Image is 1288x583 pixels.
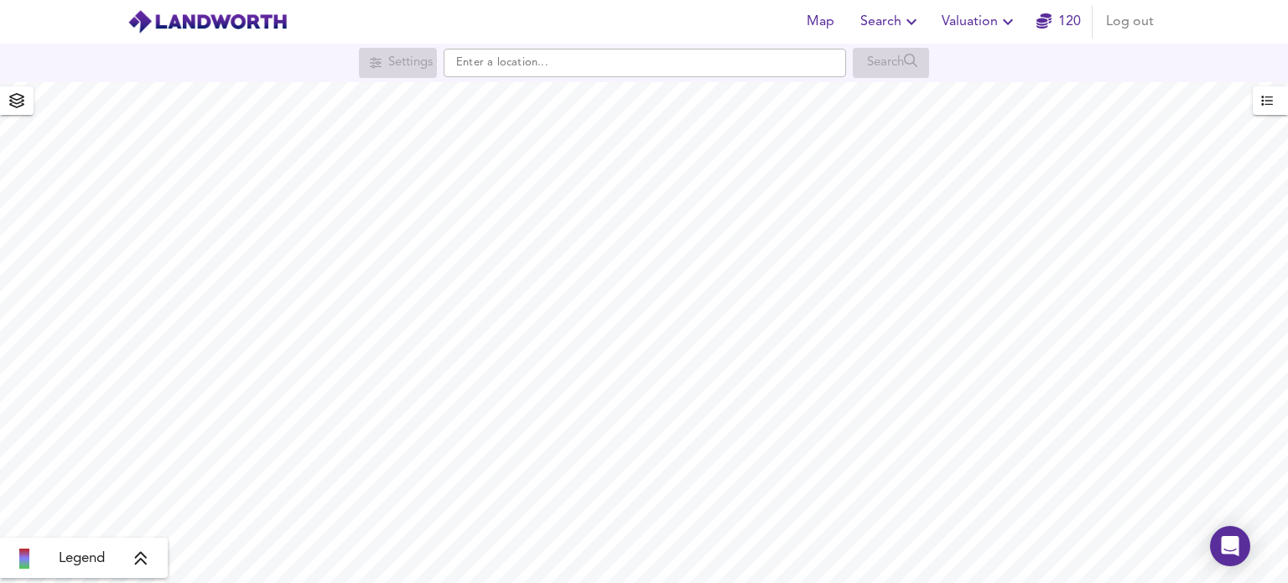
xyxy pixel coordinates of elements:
span: Legend [59,549,105,569]
img: logo [127,9,288,34]
button: Map [793,5,847,39]
span: Log out [1106,10,1154,34]
div: Search for a location first or explore the map [359,48,437,78]
input: Enter a location... [444,49,846,77]
div: Open Intercom Messenger [1210,526,1250,566]
span: Map [800,10,840,34]
div: Search for a location first or explore the map [853,48,929,78]
button: Valuation [935,5,1025,39]
a: 120 [1036,10,1081,34]
span: Search [860,10,922,34]
button: 120 [1031,5,1085,39]
button: Log out [1099,5,1161,39]
button: Search [854,5,928,39]
span: Valuation [942,10,1018,34]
